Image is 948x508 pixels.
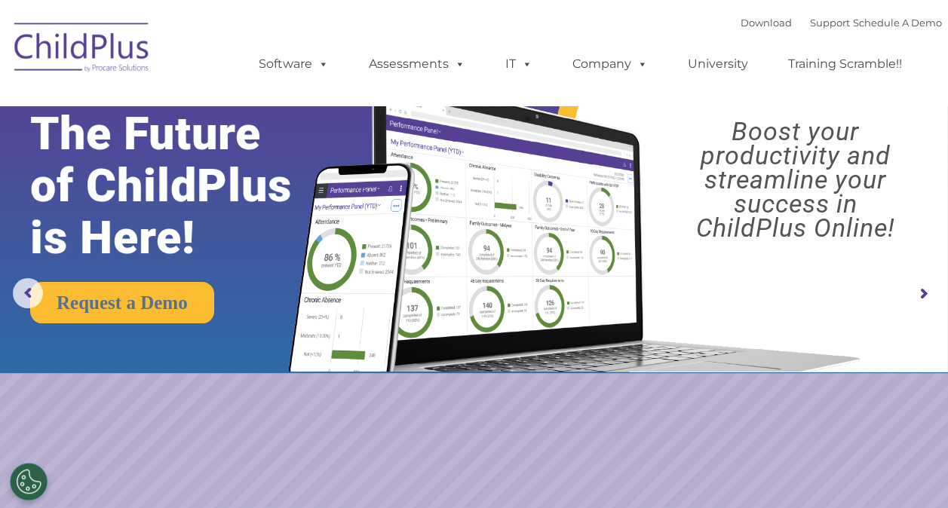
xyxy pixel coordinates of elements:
a: IT [490,49,548,79]
font: | [741,17,942,29]
a: Software [244,49,344,79]
a: Download [741,17,792,29]
a: Support [810,17,850,29]
a: University [673,49,763,79]
button: Cookies Settings [10,463,48,500]
a: Request a Demo [30,282,214,323]
a: Company [557,49,663,79]
img: ChildPlus by Procare Solutions [7,12,158,87]
a: Assessments [354,49,480,79]
rs-layer: Boost your productivity and streamline your success in ChildPlus Online! [655,119,936,240]
a: Training Scramble!! [773,49,917,79]
iframe: Chat Widget [701,345,948,508]
rs-layer: The Future of ChildPlus is Here! [30,108,333,264]
a: Schedule A Demo [853,17,942,29]
span: Phone number [210,161,274,173]
span: Last name [210,99,256,111]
